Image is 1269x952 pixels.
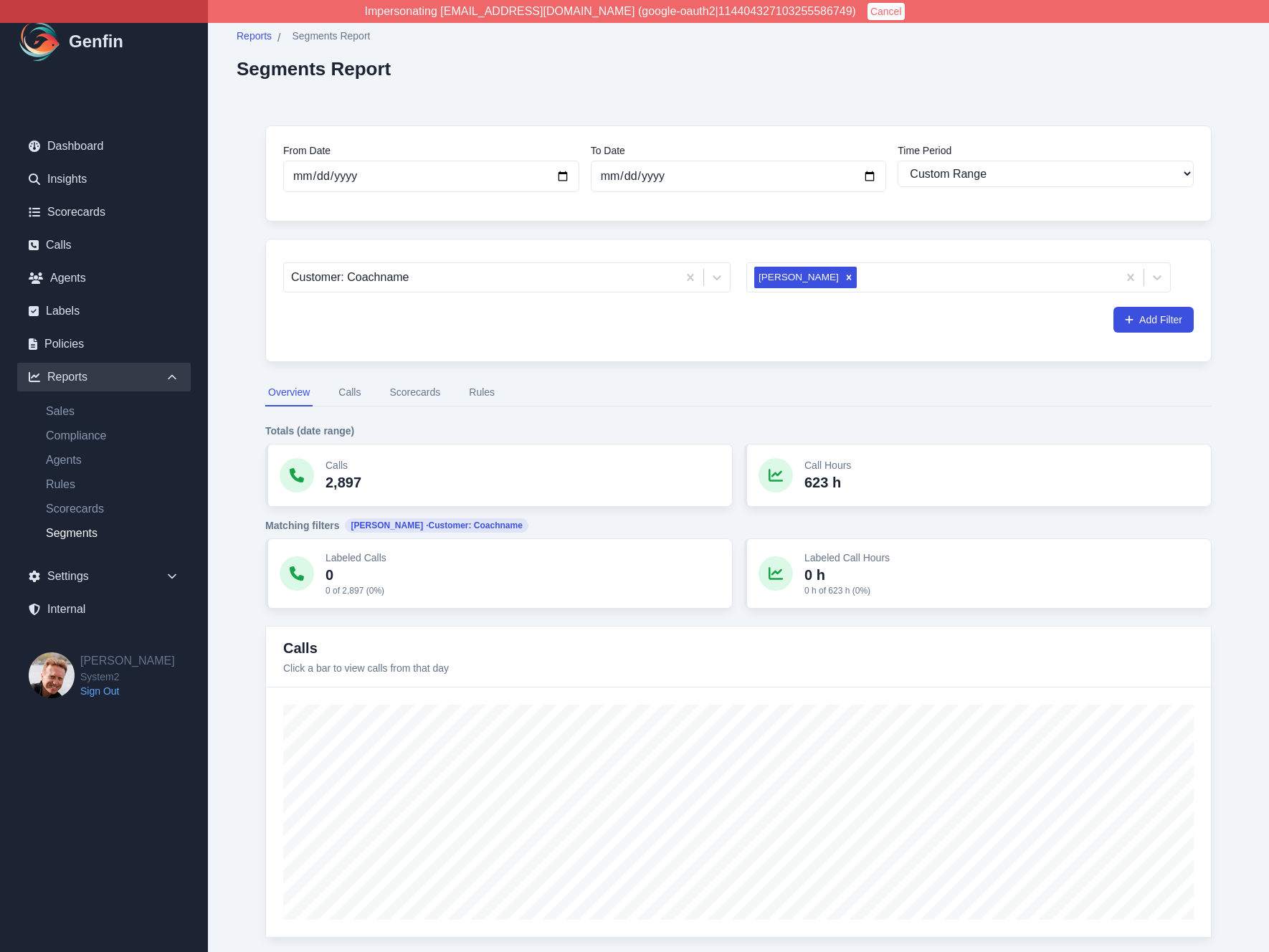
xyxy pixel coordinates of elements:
[17,363,191,391] div: Reports
[868,3,905,20] button: Cancel
[591,143,887,158] label: To Date
[34,500,191,518] a: Scorecards
[29,652,75,698] img: Brian Dunagan
[265,379,313,406] button: Overview
[325,565,386,585] p: 0
[841,267,857,288] div: Remove Yaritza Santiago
[34,525,191,542] a: Segments
[336,379,363,406] button: Calls
[80,684,175,698] a: Sign Out
[17,562,191,591] div: Settings
[237,58,391,80] h2: Segments Report
[80,652,175,670] h2: [PERSON_NAME]
[804,472,851,492] p: 623 h
[17,165,191,194] a: Insights
[277,29,280,47] span: /
[17,231,191,260] a: Calls
[754,267,841,288] div: [PERSON_NAME]
[426,520,523,531] span: · Customer: Coachname
[265,424,1212,438] h4: Totals (date range)
[804,585,890,596] p: 0 h of 623 h (0%)
[17,330,191,358] a: Policies
[325,585,386,596] p: 0 of 2,897 (0%)
[283,638,449,658] h3: Calls
[265,518,1212,533] h4: Matching filters
[17,19,63,65] img: Logo
[804,458,851,472] p: Call Hours
[34,452,191,469] a: Agents
[17,198,191,227] a: Scorecards
[345,518,528,533] span: [PERSON_NAME]
[386,379,443,406] button: Scorecards
[292,29,370,43] span: Segments Report
[17,264,191,292] a: Agents
[17,297,191,325] a: Labels
[237,29,272,43] span: Reports
[325,458,361,472] p: Calls
[283,661,449,675] p: Click a bar to view calls from that day
[325,472,361,492] p: 2,897
[283,143,579,158] label: From Date
[69,30,123,53] h1: Genfin
[1113,307,1194,333] button: Add Filter
[17,595,191,624] a: Internal
[237,29,272,47] a: Reports
[325,551,386,565] p: Labeled Calls
[34,476,191,493] a: Rules
[804,565,890,585] p: 0 h
[898,143,1194,158] label: Time Period
[804,551,890,565] p: Labeled Call Hours
[17,132,191,161] a: Dashboard
[80,670,175,684] span: System2
[466,379,498,406] button: Rules
[34,403,191,420] a: Sales
[34,427,191,444] a: Compliance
